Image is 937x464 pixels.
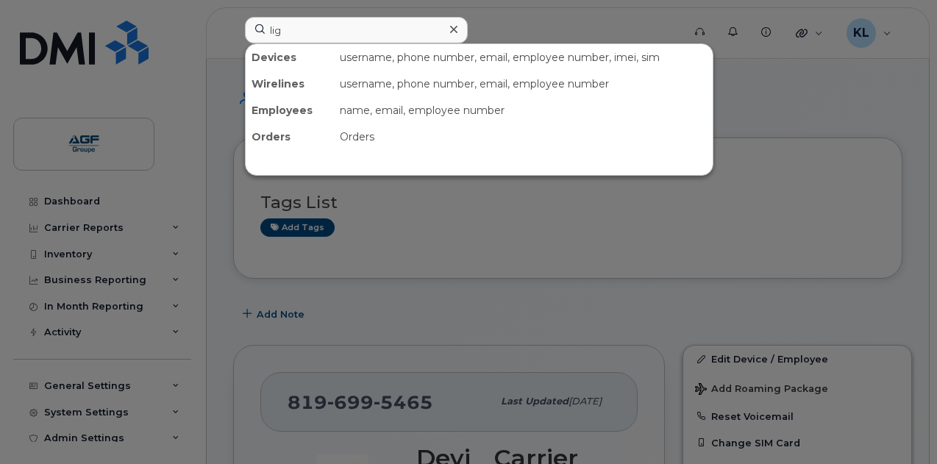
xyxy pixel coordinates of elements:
iframe: Messenger Launcher [873,400,926,453]
div: username, phone number, email, employee number [334,71,713,97]
div: Wirelines [246,71,334,97]
div: name, email, employee number [334,97,713,124]
div: Devices [246,44,334,71]
div: Orders [246,124,334,150]
div: Orders [334,124,713,150]
div: Employees [246,97,334,124]
div: username, phone number, email, employee number, imei, sim [334,44,713,71]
